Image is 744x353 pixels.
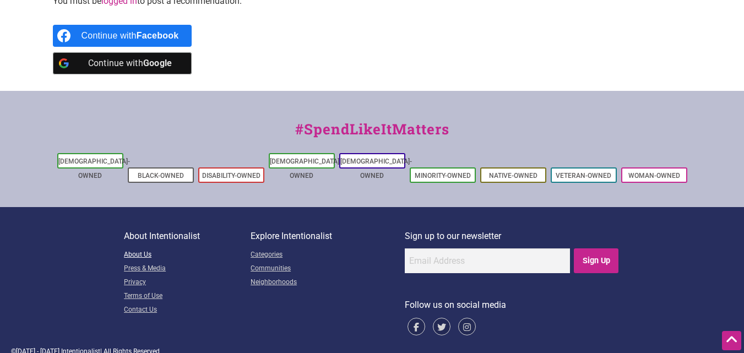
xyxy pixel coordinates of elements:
p: Sign up to our newsletter [405,229,620,243]
a: Black-Owned [138,172,184,180]
p: About Intentionalist [124,229,251,243]
a: Continue with <b>Google</b> [53,52,192,74]
a: Veteran-Owned [556,172,611,180]
a: Communities [251,262,405,276]
a: Contact Us [124,303,251,317]
div: Continue with [82,52,179,74]
input: Email Address [405,248,570,273]
a: [DEMOGRAPHIC_DATA]-Owned [340,158,412,180]
b: Facebook [137,31,179,40]
input: Sign Up [574,248,618,273]
a: Continue with <b>Facebook</b> [53,25,192,47]
a: Categories [251,248,405,262]
a: Woman-Owned [628,172,680,180]
a: Terms of Use [124,290,251,303]
a: Press & Media [124,262,251,276]
a: Disability-Owned [202,172,260,180]
a: About Us [124,248,251,262]
b: Google [143,58,172,68]
div: Scroll Back to Top [722,331,741,350]
p: Follow us on social media [405,298,620,312]
p: Explore Intentionalist [251,229,405,243]
a: Minority-Owned [415,172,471,180]
a: Neighborhoods [251,276,405,290]
a: [DEMOGRAPHIC_DATA]-Owned [58,158,130,180]
a: [DEMOGRAPHIC_DATA]-Owned [270,158,341,180]
a: Privacy [124,276,251,290]
div: Continue with [82,25,179,47]
a: Native-Owned [489,172,537,180]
